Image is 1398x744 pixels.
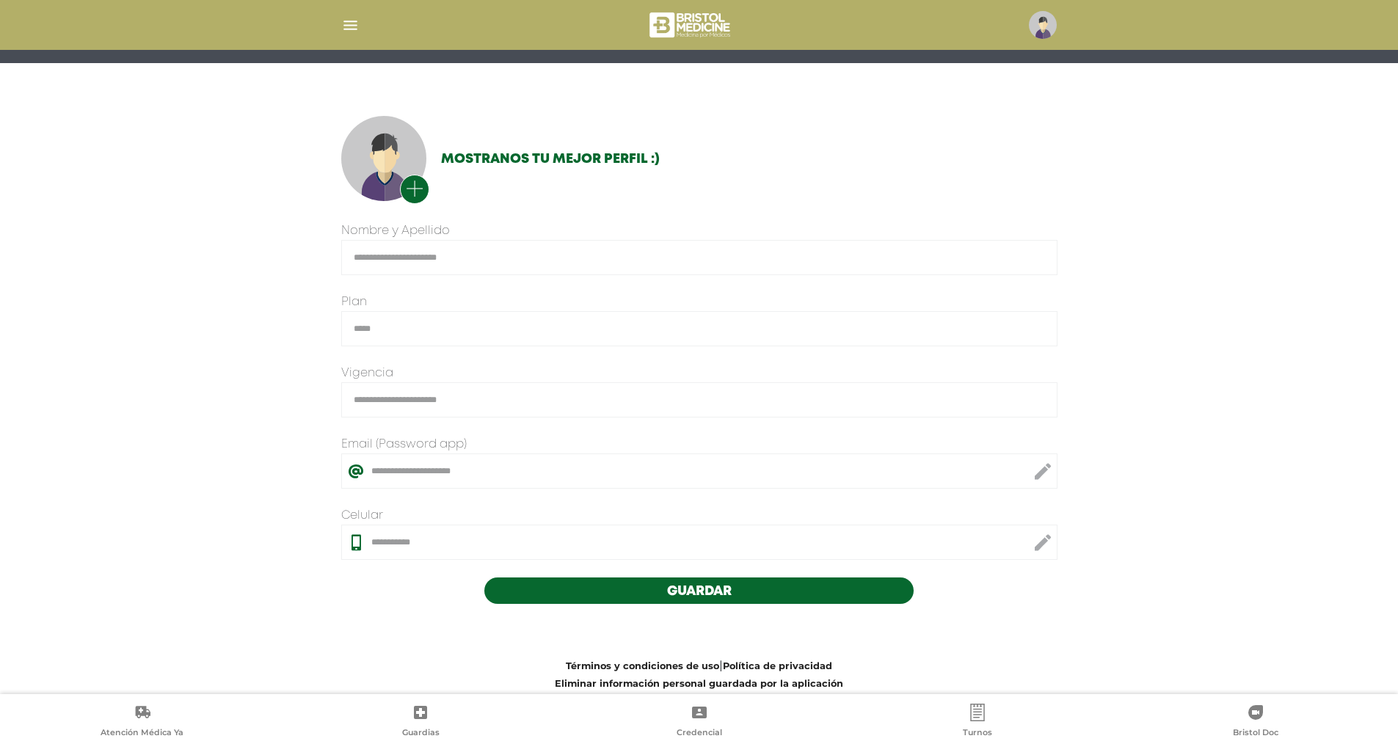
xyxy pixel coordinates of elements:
[838,704,1116,741] a: Turnos
[341,365,393,382] label: Vigencia
[723,660,832,671] a: Política de privacidad
[402,727,440,740] span: Guardias
[341,507,383,525] label: Celular
[1233,727,1278,740] span: Bristol Doc
[281,704,559,741] a: Guardias
[341,16,360,34] img: Cober_menu-lines-white.svg
[677,727,722,740] span: Credencial
[1117,704,1395,741] a: Bristol Doc
[647,7,735,43] img: bristol-medicine-blanco.png
[341,222,450,240] label: Nombre y Apellido
[3,704,281,741] a: Atención Médica Ya
[555,678,843,689] a: Eliminar información personal guardada por la aplicación
[341,293,367,311] label: Plan
[441,152,660,168] h2: Mostranos tu mejor perfil :)
[101,727,183,740] span: Atención Médica Ya
[566,660,719,671] a: Términos y condiciones de uso
[963,727,992,740] span: Turnos
[313,657,1086,692] div: |
[484,577,914,604] button: Guardar
[560,704,838,741] a: Credencial
[1029,11,1057,39] img: profile-placeholder.svg
[341,436,467,453] label: Email (Password app)
[667,585,732,598] span: Guardar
